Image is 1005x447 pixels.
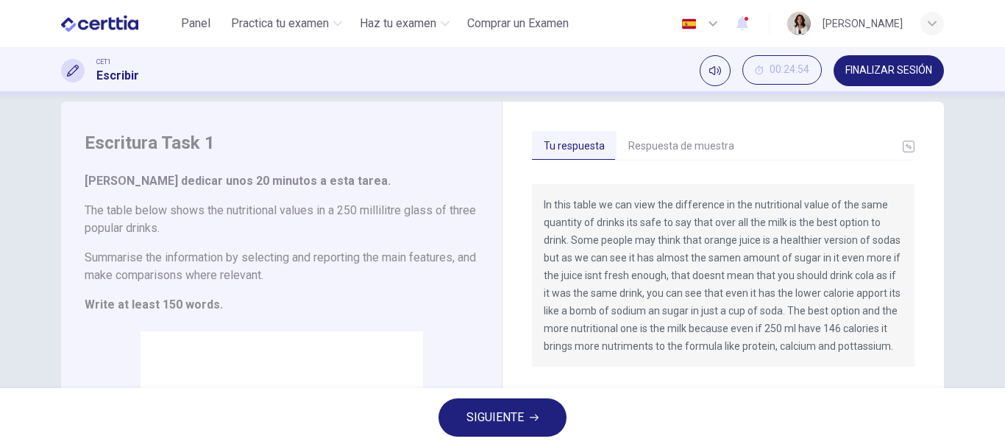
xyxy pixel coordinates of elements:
[742,55,822,86] div: Ocultar
[96,57,111,67] span: CET1
[172,10,219,37] button: Panel
[823,15,903,32] div: [PERSON_NAME]
[467,15,569,32] span: Comprar un Examen
[680,18,698,29] img: es
[225,10,348,37] button: Practica tu examen
[461,10,575,37] button: Comprar un Examen
[61,9,138,38] img: CERTTIA logo
[96,67,139,85] h1: Escribir
[700,55,731,86] div: Silenciar
[85,298,223,312] strong: Write at least 150 words.
[787,12,811,35] img: Profile picture
[85,202,478,237] h6: The table below shows the nutritional values in a 250 millilitre glass of three popular drinks.
[466,407,524,428] span: SIGUIENTE
[61,9,172,38] a: CERTTIA logo
[532,131,915,162] div: basic tabs example
[85,172,478,190] h6: [PERSON_NAME] dedicar unos 20 minutos a esta tarea.
[544,196,903,355] p: In this table we can view the difference in the nutritional value of the same quantity of drinks ...
[845,65,932,77] span: FINALIZAR SESIÓN
[770,64,809,76] span: 00:24:54
[231,15,329,32] span: Practica tu examen
[85,131,478,155] h4: Escritura Task 1
[181,15,210,32] span: Panel
[85,249,478,284] h6: Summarise the information by selecting and reporting the main features, and make comparisons wher...
[360,15,436,32] span: Haz tu examen
[354,10,455,37] button: Haz tu examen
[617,131,746,162] button: Respuesta de muestra
[532,131,617,162] button: Tu respuesta
[834,55,944,86] button: FINALIZAR SESIÓN
[742,55,822,85] button: 00:24:54
[438,398,567,437] button: SIGUIENTE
